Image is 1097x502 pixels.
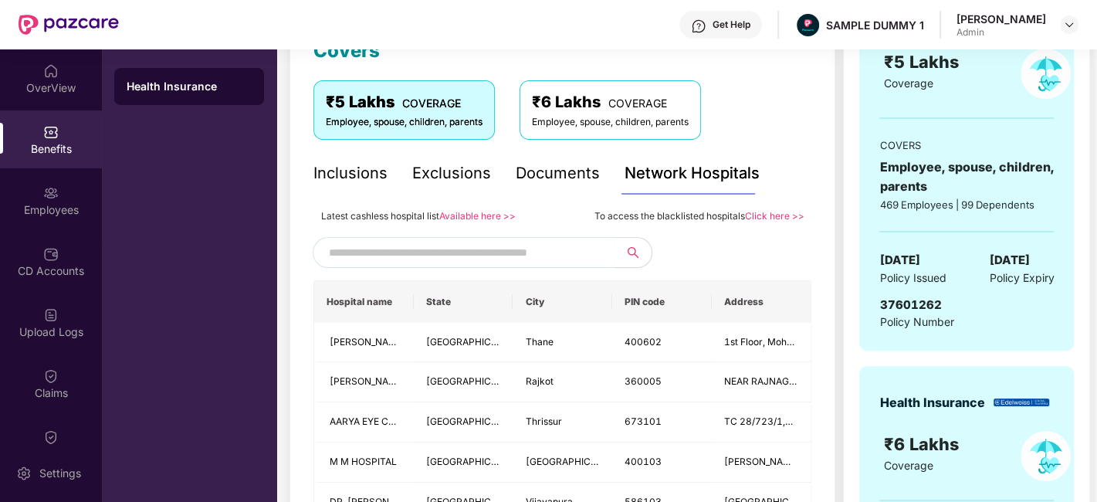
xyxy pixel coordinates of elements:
[712,323,811,363] td: 1st Floor, Mohan Heritage, Opposite TMC office
[330,336,665,348] span: [PERSON_NAME] MULTI-SPECIALITY HOSPITAL AND [MEDICAL_DATA] LLP
[713,19,750,31] div: Get Help
[879,251,919,270] span: [DATE]
[884,434,963,454] span: ₹6 Lakhs
[330,416,406,427] span: AARYA EYE CARE
[712,362,811,402] td: NEAR RAJNAGAR CHOWK NANA MUVA MAIN ROAD, BESIDE SURYAMUKHI HANUMAN TEMPLE
[884,76,933,90] span: Coverage
[313,39,380,62] span: Covers
[1063,19,1075,31] img: svg+xml;base64,PHN2ZyBpZD0iRHJvcGRvd24tMzJ4MzIiIHhtbG5zPSJodHRwOi8vd3d3LnczLm9yZy8yMDAwL3N2ZyIgd2...
[414,281,513,323] th: State
[426,456,523,467] span: [GEOGRAPHIC_DATA]
[879,315,953,328] span: Policy Number
[19,15,119,35] img: New Pazcare Logo
[513,443,612,483] td: Mumbai
[724,336,932,348] span: 1st Floor, Mohan Heritage, Opposite TMC office
[625,161,760,185] div: Network Hospitals
[532,90,689,114] div: ₹6 Lakhs
[330,456,397,467] span: M M HOSPITAL
[884,459,933,472] span: Coverage
[525,336,553,348] span: Thane
[956,26,1046,39] div: Admin
[625,416,662,427] span: 673101
[330,375,500,387] span: [PERSON_NAME] Eye Hospitals Pvt Ltd
[327,296,401,308] span: Hospital name
[884,52,963,72] span: ₹5 Lakhs
[513,402,612,443] td: Thrissur
[426,416,523,427] span: [GEOGRAPHIC_DATA]
[43,185,59,201] img: svg+xml;base64,PHN2ZyBpZD0iRW1wbG95ZWVzIiB4bWxucz0iaHR0cDovL3d3dy53My5vcmcvMjAwMC9zdmciIHdpZHRoPS...
[314,402,414,443] td: AARYA EYE CARE
[43,124,59,140] img: svg+xml;base64,PHN2ZyBpZD0iQmVuZWZpdHMiIHhtbG5zPSJodHRwOi8vd3d3LnczLm9yZy8yMDAwL3N2ZyIgd2lkdGg9Ij...
[989,270,1054,287] span: Policy Expiry
[625,375,662,387] span: 360005
[525,375,553,387] span: Rajkot
[326,90,482,114] div: ₹5 Lakhs
[879,270,946,287] span: Policy Issued
[1021,49,1071,99] img: policyIcon
[326,115,482,130] div: Employee, spouse, children, parents
[879,137,1054,153] div: COVERS
[879,393,984,412] div: Health Insurance
[513,281,612,323] th: City
[612,281,712,323] th: PIN code
[532,115,689,130] div: Employee, spouse, children, parents
[16,466,32,481] img: svg+xml;base64,PHN2ZyBpZD0iU2V0dGluZy0yMHgyMCIgeG1sbnM9Imh0dHA6Ly93d3cudzMub3JnLzIwMDAvc3ZnIiB3aW...
[513,323,612,363] td: Thane
[313,161,388,185] div: Inclusions
[314,443,414,483] td: M M HOSPITAL
[625,456,662,467] span: 400103
[414,402,513,443] td: Kerala
[513,362,612,402] td: Rajkot
[614,246,652,259] span: search
[712,402,811,443] td: TC 28/723/1,2ND FLOOR PALLITHANAM, BUS STAND
[525,416,561,427] span: Thrissur
[402,97,461,110] span: COVERAGE
[724,416,964,427] span: TC 28/723/1,2ND FLOOR PALLITHANAM, BUS STAND
[712,281,811,323] th: Address
[414,362,513,402] td: Gujarat
[691,19,706,34] img: svg+xml;base64,PHN2ZyBpZD0iSGVscC0zMngzMiIgeG1sbnM9Imh0dHA6Ly93d3cudzMub3JnLzIwMDAvc3ZnIiB3aWR0aD...
[414,323,513,363] td: Maharashtra
[879,297,941,312] span: 37601262
[994,399,1048,407] img: insurerLogo
[525,456,621,467] span: [GEOGRAPHIC_DATA]
[712,443,811,483] td: KAUSTUBH BUILDING, HOLY CROSS ROAD, I.C COLONY
[314,323,414,363] td: NIPUN MULTI-SPECIALITY HOSPITAL AND ICU LLP
[797,14,819,36] img: Pazcare_Alternative_logo-01-01.png
[43,63,59,79] img: svg+xml;base64,PHN2ZyBpZD0iSG9tZSIgeG1sbnM9Imh0dHA6Ly93d3cudzMub3JnLzIwMDAvc3ZnIiB3aWR0aD0iMjAiIG...
[744,210,804,222] a: Click here >>
[43,429,59,445] img: svg+xml;base64,PHN2ZyBpZD0iQ2xhaW0iIHhtbG5zPSJodHRwOi8vd3d3LnczLm9yZy8yMDAwL3N2ZyIgd2lkdGg9IjIwIi...
[43,368,59,384] img: svg+xml;base64,PHN2ZyBpZD0iQ2xhaW0iIHhtbG5zPSJodHRwOi8vd3d3LnczLm9yZy8yMDAwL3N2ZyIgd2lkdGg9IjIwIi...
[956,12,1046,26] div: [PERSON_NAME]
[1021,431,1071,481] img: policyIcon
[614,237,652,268] button: search
[35,466,86,481] div: Settings
[426,336,523,348] span: [GEOGRAPHIC_DATA]
[43,246,59,262] img: svg+xml;base64,PHN2ZyBpZD0iQ0RfQWNjb3VudHMiIGRhdGEtbmFtZT0iQ0QgQWNjb3VudHMiIHhtbG5zPSJodHRwOi8vd3...
[516,161,600,185] div: Documents
[43,307,59,323] img: svg+xml;base64,PHN2ZyBpZD0iVXBsb2FkX0xvZ3MiIGRhdGEtbmFtZT0iVXBsb2FkIExvZ3MiIHhtbG5zPSJodHRwOi8vd3...
[879,197,1054,212] div: 469 Employees | 99 Dependents
[426,375,523,387] span: [GEOGRAPHIC_DATA]
[826,18,924,32] div: SAMPLE DUMMY 1
[314,362,414,402] td: Netradeep Maxivision Eye Hospitals Pvt Ltd
[724,296,799,308] span: Address
[608,97,667,110] span: COVERAGE
[625,336,662,348] span: 400602
[314,281,414,323] th: Hospital name
[414,443,513,483] td: Maharashtra
[594,210,744,222] span: To access the blacklisted hospitals
[127,79,252,94] div: Health Insurance
[412,161,491,185] div: Exclusions
[989,251,1029,270] span: [DATE]
[879,158,1054,196] div: Employee, spouse, children, parents
[321,210,439,222] span: Latest cashless hospital list
[439,210,516,222] a: Available here >>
